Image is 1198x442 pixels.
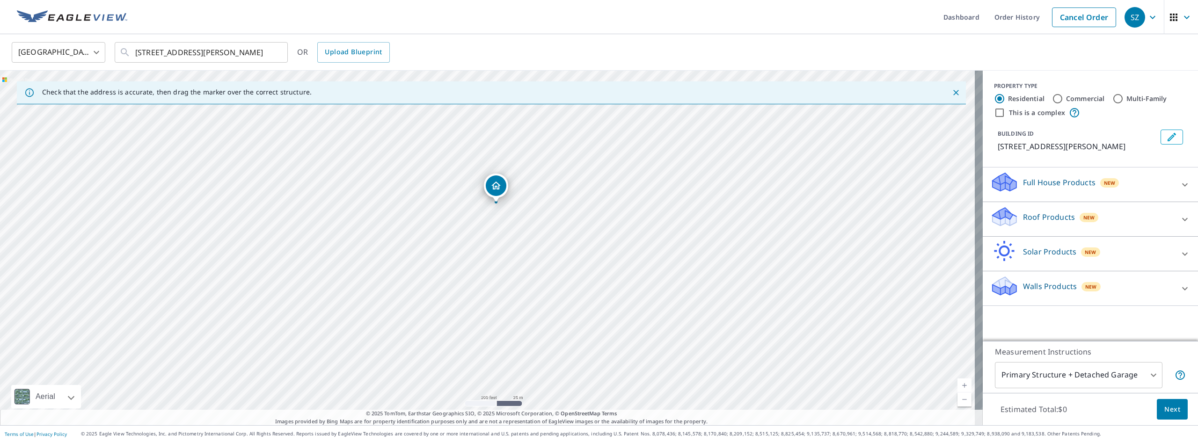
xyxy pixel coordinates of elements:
[994,82,1187,90] div: PROPERTY TYPE
[1125,7,1145,28] div: SZ
[957,392,972,406] a: Current Level 18, Zoom Out
[995,346,1186,357] p: Measurement Instructions
[484,174,508,203] div: Dropped pin, building 1, Residential property, 1610 Quail Glen Ct Carmel, IN 46032
[5,431,34,437] a: Terms of Use
[990,206,1191,232] div: Roof ProductsNew
[1175,370,1186,381] span: Your report will include the primary structure and a detached garage if one exists.
[317,42,389,63] a: Upload Blueprint
[1023,177,1096,188] p: Full House Products
[1157,399,1188,420] button: Next
[37,431,67,437] a: Privacy Policy
[5,431,67,437] p: |
[990,240,1191,267] div: Solar ProductsNew
[995,362,1162,388] div: Primary Structure + Detached Garage
[1164,404,1180,415] span: Next
[1009,108,1065,117] label: This is a complex
[1023,281,1077,292] p: Walls Products
[11,385,81,408] div: Aerial
[297,42,390,63] div: OR
[17,10,127,24] img: EV Logo
[42,88,312,96] p: Check that the address is accurate, then drag the marker over the correct structure.
[81,430,1193,437] p: © 2025 Eagle View Technologies, Inc. and Pictometry International Corp. All Rights Reserved. Repo...
[325,46,382,58] span: Upload Blueprint
[993,399,1074,420] p: Estimated Total: $0
[1008,94,1045,103] label: Residential
[33,385,58,408] div: Aerial
[998,130,1034,138] p: BUILDING ID
[12,39,105,65] div: [GEOGRAPHIC_DATA]
[1023,246,1076,257] p: Solar Products
[1052,7,1116,27] a: Cancel Order
[1083,214,1095,221] span: New
[1104,179,1116,187] span: New
[1161,130,1183,145] button: Edit building 1
[990,275,1191,302] div: Walls ProductsNew
[366,410,617,418] span: © 2025 TomTom, Earthstar Geographics SIO, © 2025 Microsoft Corporation, ©
[1085,283,1097,290] span: New
[1023,211,1075,223] p: Roof Products
[1066,94,1105,103] label: Commercial
[561,410,600,417] a: OpenStreetMap
[998,141,1157,152] p: [STREET_ADDRESS][PERSON_NAME]
[602,410,617,417] a: Terms
[1085,248,1096,256] span: New
[1126,94,1167,103] label: Multi-Family
[957,378,972,392] a: Current Level 18, Zoom In
[990,171,1191,198] div: Full House ProductsNew
[950,87,962,99] button: Close
[135,39,269,65] input: Search by address or latitude-longitude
